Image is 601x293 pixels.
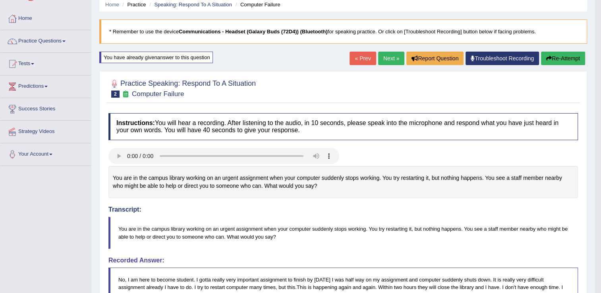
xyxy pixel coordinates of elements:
div: You have already given answer to this question [99,52,213,63]
a: Speaking: Respond To A Situation [154,2,232,8]
blockquote: * Remember to use the device for speaking practice. Or click on [Troubleshoot Recording] button b... [99,19,587,44]
a: Your Account [0,143,91,163]
a: Practice Questions [0,30,91,50]
a: « Prev [350,52,376,65]
a: Strategy Videos [0,121,91,141]
h2: Practice Speaking: Respond To A Situation [108,78,256,98]
blockquote: You are in the campus library working on an urgent assignment when your computer suddenly stops w... [108,217,578,249]
a: Success Stories [0,98,91,118]
a: Next » [378,52,404,65]
small: Exam occurring question [122,91,130,98]
li: Computer Failure [234,1,280,8]
h4: Recorded Answer: [108,257,578,264]
b: Instructions: [116,120,155,126]
button: Re-Attempt [541,52,585,65]
a: Predictions [0,75,91,95]
div: You are in the campus library working on an urgent assignment when your computer suddenly stops w... [108,166,578,198]
button: Report Question [406,52,464,65]
a: Home [0,8,91,27]
a: Tests [0,53,91,73]
b: Communications - Headset (Galaxy Buds (72D4)) (Bluetooth) [179,29,328,35]
a: Home [105,2,119,8]
a: Troubleshoot Recording [466,52,539,65]
h4: You will hear a recording. After listening to the audio, in 10 seconds, please speak into the mic... [108,113,578,140]
span: 2 [111,91,120,98]
small: Computer Failure [132,90,184,98]
li: Practice [120,1,146,8]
